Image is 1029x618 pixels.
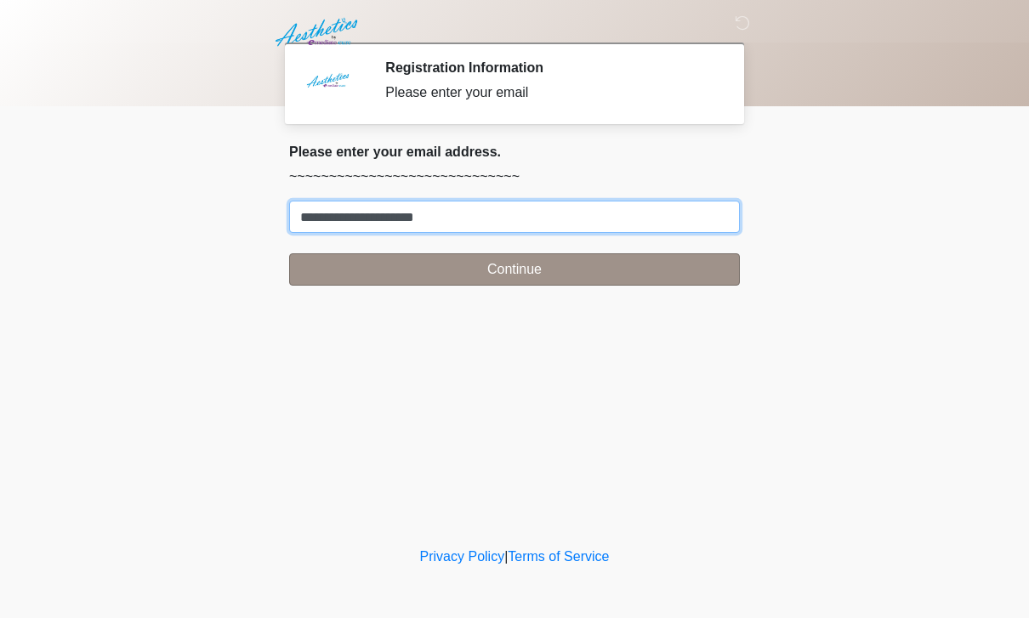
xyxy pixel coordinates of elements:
a: Privacy Policy [420,549,505,564]
button: Continue [289,253,740,286]
p: ~~~~~~~~~~~~~~~~~~~~~~~~~~~~~ [289,167,740,187]
h2: Registration Information [385,60,714,76]
h2: Please enter your email address. [289,144,740,160]
a: Terms of Service [508,549,609,564]
div: Please enter your email [385,82,714,103]
a: | [504,549,508,564]
img: Aesthetics by Emediate Cure Logo [272,13,365,52]
img: Agent Avatar [302,60,353,111]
